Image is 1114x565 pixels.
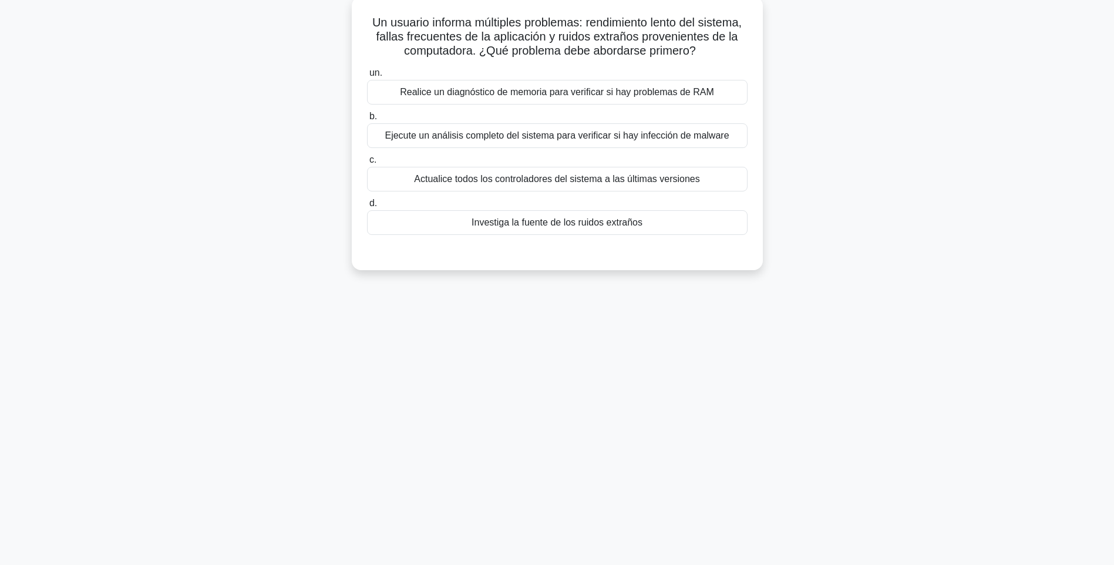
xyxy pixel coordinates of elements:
div: Investiga la fuente de los ruidos extraños [367,210,748,235]
span: b. [369,111,377,121]
span: d. [369,198,377,208]
span: un. [369,68,382,78]
div: Ejecute un análisis completo del sistema para verificar si hay infección de malware [367,123,748,148]
span: c. [369,154,376,164]
font: Un usuario informa múltiples problemas: rendimiento lento del sistema, fallas frecuentes de la ap... [372,16,742,57]
div: Actualice todos los controladores del sistema a las últimas versiones [367,167,748,191]
div: Realice un diagnóstico de memoria para verificar si hay problemas de RAM [367,80,748,105]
